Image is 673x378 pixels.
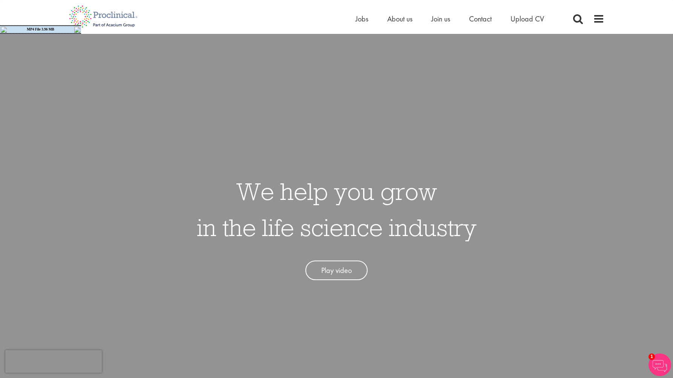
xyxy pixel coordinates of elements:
[510,14,544,24] a: Upload CV
[387,14,412,24] a: About us
[305,261,368,280] a: Play video
[74,27,80,33] img: close16.png
[197,173,477,245] h1: We help you grow in the life science industry
[469,14,492,24] a: Contact
[356,14,368,24] a: Jobs
[431,14,450,24] a: Join us
[1,27,7,33] img: icon16.png
[648,354,655,360] span: 1
[8,26,74,33] td: MP4 File 3.96 MB
[648,354,671,376] img: Chatbot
